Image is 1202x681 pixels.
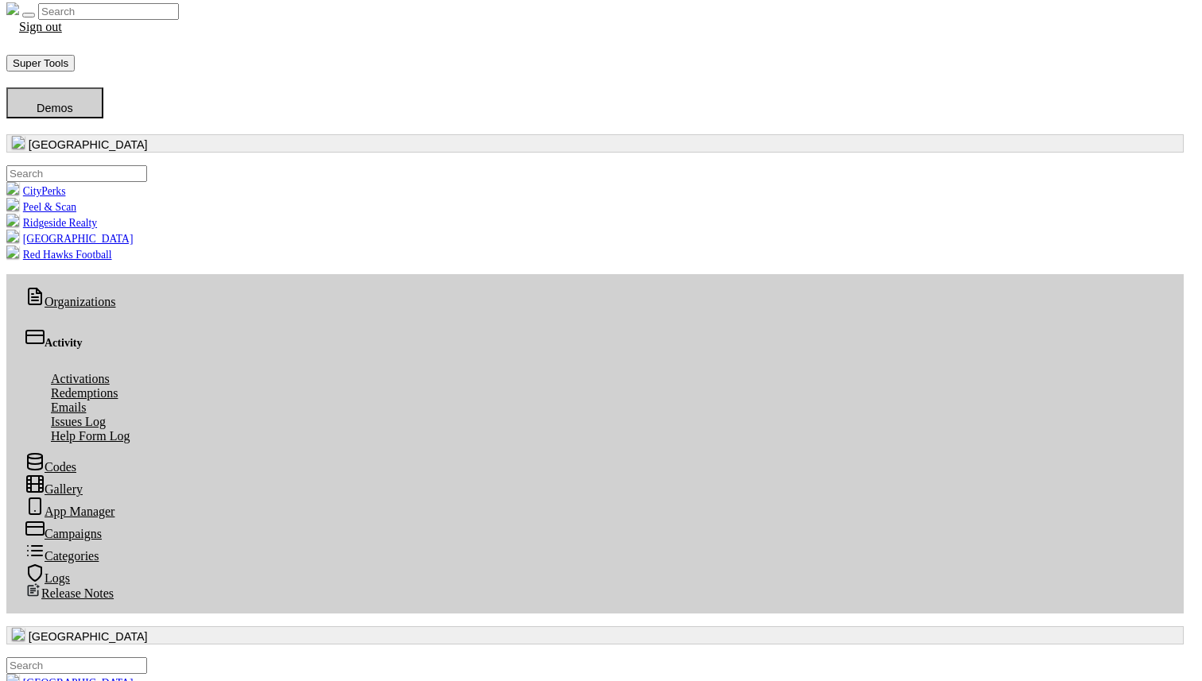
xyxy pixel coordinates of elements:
[6,55,75,72] button: Super Tools
[38,3,179,20] input: Search
[6,17,75,36] a: Sign out
[6,214,19,226] img: mqtmdW2lgt3F7IVbFvpqGuNrUBzchY4PLaWToHMU.png
[22,13,35,17] button: Toggle navigation
[6,217,97,229] a: Ridgeside Realty
[13,547,111,565] a: Categories
[6,2,19,15] img: real_perks_logo-01.svg
[6,249,112,261] a: Red Hawks Football
[6,198,19,211] img: xEJfzBn14Gqk52WXYUPJGPZZY80lB8Gpb3Y1ccPk.png
[13,569,83,587] a: Logs
[6,182,19,195] img: KU1gjHo6iQoewuS2EEpjC7SefdV31G12oQhDVBj4.png
[38,398,99,416] a: Emails
[38,370,122,388] a: Activations
[13,584,126,602] a: Release Notes
[6,134,1184,153] button: [GEOGRAPHIC_DATA]
[6,657,147,674] input: .form-control-sm
[38,384,130,402] a: Redemptions
[13,292,128,311] a: Organizations
[12,136,25,149] img: 0SBPtshqTvrgEtdEgrWk70gKnUHZpYRm94MZ5hDb.png
[6,626,1184,644] button: [GEOGRAPHIC_DATA]
[38,412,118,431] a: Issues Log
[25,327,1165,350] div: Activity
[6,246,19,258] img: B4TTOcektNnJKTnx2IcbGdeHDbTXjfJiwl6FNTjm.png
[6,165,1184,261] ul: [GEOGRAPHIC_DATA]
[6,201,76,213] a: Peel & Scan
[6,185,65,197] a: CityPerks
[38,427,143,445] a: Help Form Log
[12,628,25,640] img: 0SBPtshqTvrgEtdEgrWk70gKnUHZpYRm94MZ5hDb.png
[6,233,133,245] a: [GEOGRAPHIC_DATA]
[13,524,114,543] a: Campaigns
[13,480,95,498] a: Gallery
[13,458,89,476] a: Codes
[6,230,19,242] img: LcHXC8OmAasj0nmL6Id6sMYcOaX2uzQAQ5e8h748.png
[6,165,147,182] input: .form-control-sm
[6,87,103,118] button: Demos
[13,502,127,520] a: App Manager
